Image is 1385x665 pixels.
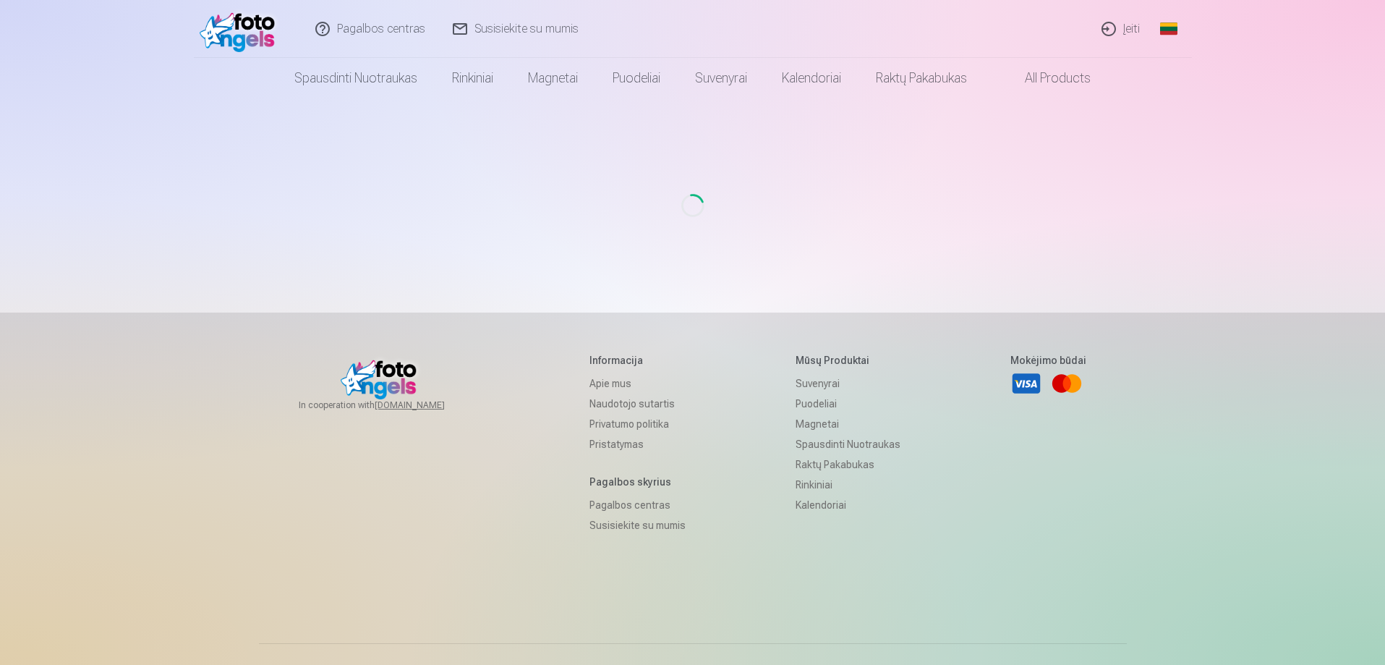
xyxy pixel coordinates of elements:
[796,434,900,454] a: Spausdinti nuotraukas
[589,495,686,515] a: Pagalbos centras
[858,58,984,98] a: Raktų pakabukas
[435,58,511,98] a: Rinkiniai
[796,495,900,515] a: Kalendoriai
[589,434,686,454] a: Pristatymas
[984,58,1108,98] a: All products
[796,454,900,475] a: Raktų pakabukas
[589,373,686,394] a: Apie mus
[277,58,435,98] a: Spausdinti nuotraukas
[1010,368,1042,399] a: Visa
[1051,368,1083,399] a: Mastercard
[678,58,764,98] a: Suvenyrai
[1010,353,1086,368] h5: Mokėjimo būdai
[796,373,900,394] a: Suvenyrai
[796,394,900,414] a: Puodeliai
[589,353,686,368] h5: Informacija
[589,515,686,535] a: Susisiekite su mumis
[764,58,858,98] a: Kalendoriai
[589,394,686,414] a: Naudotojo sutartis
[589,414,686,434] a: Privatumo politika
[511,58,595,98] a: Magnetai
[796,475,900,495] a: Rinkiniai
[589,475,686,489] h5: Pagalbos skyrius
[375,399,480,411] a: [DOMAIN_NAME]
[595,58,678,98] a: Puodeliai
[200,6,283,52] img: /fa5
[796,353,900,368] h5: Mūsų produktai
[796,414,900,434] a: Magnetai
[299,399,480,411] span: In cooperation with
